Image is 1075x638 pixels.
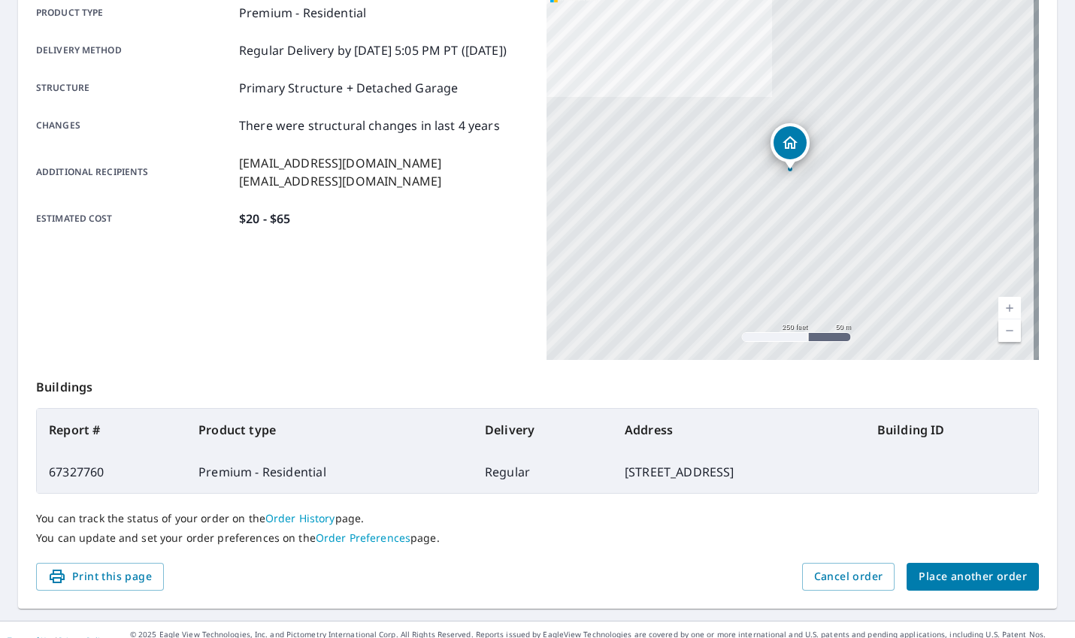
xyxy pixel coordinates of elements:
[239,172,441,190] p: [EMAIL_ADDRESS][DOMAIN_NAME]
[36,154,233,190] p: Additional recipients
[613,409,865,451] th: Address
[998,319,1021,342] a: Current Level 17, Zoom Out
[919,567,1027,586] span: Place another order
[316,531,410,545] a: Order Preferences
[36,512,1039,525] p: You can track the status of your order on the page.
[998,297,1021,319] a: Current Level 17, Zoom In
[473,409,613,451] th: Delivery
[239,79,458,97] p: Primary Structure + Detached Garage
[865,409,1038,451] th: Building ID
[36,563,164,591] button: Print this page
[36,116,233,135] p: Changes
[36,360,1039,408] p: Buildings
[36,531,1039,545] p: You can update and set your order preferences on the page.
[239,116,500,135] p: There were structural changes in last 4 years
[37,451,186,493] td: 67327760
[473,451,613,493] td: Regular
[613,451,865,493] td: [STREET_ADDRESS]
[37,409,186,451] th: Report #
[814,567,883,586] span: Cancel order
[36,210,233,228] p: Estimated cost
[265,511,335,525] a: Order History
[36,4,233,22] p: Product type
[48,567,152,586] span: Print this page
[239,41,507,59] p: Regular Delivery by [DATE] 5:05 PM PT ([DATE])
[36,79,233,97] p: Structure
[771,123,810,170] div: Dropped pin, building 1, Residential property, 271 Yorkshire Dr Fox River Grove, IL 60021
[186,451,473,493] td: Premium - Residential
[239,154,441,172] p: [EMAIL_ADDRESS][DOMAIN_NAME]
[907,563,1039,591] button: Place another order
[239,210,290,228] p: $20 - $65
[186,409,473,451] th: Product type
[239,4,366,22] p: Premium - Residential
[36,41,233,59] p: Delivery method
[802,563,895,591] button: Cancel order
